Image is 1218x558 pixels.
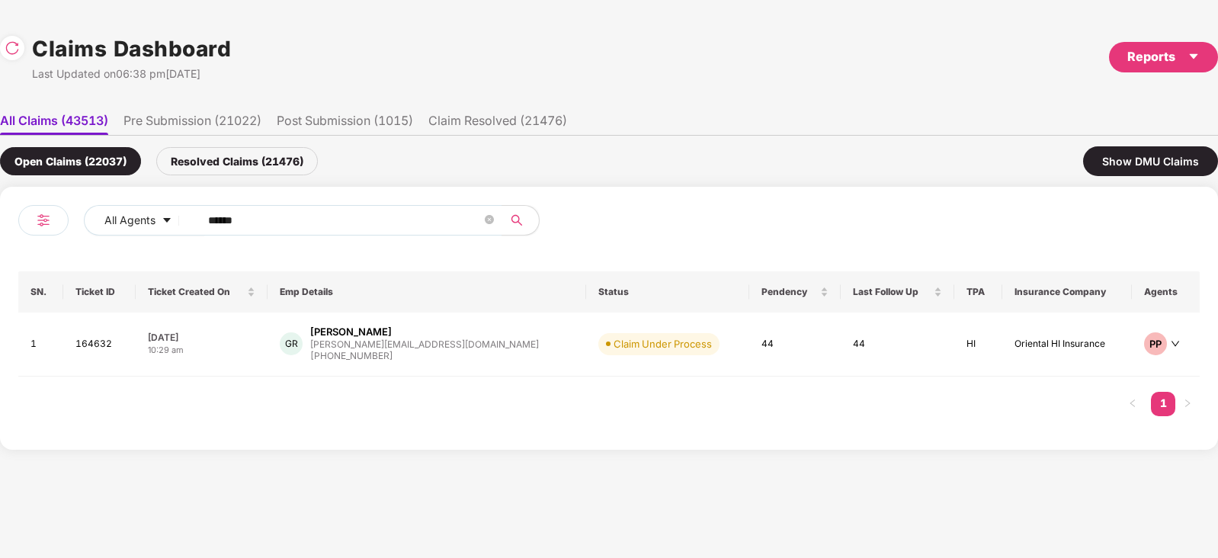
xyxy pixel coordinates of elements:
th: Status [586,271,749,313]
button: right [1175,392,1200,416]
th: Ticket ID [63,271,135,313]
span: right [1183,399,1192,408]
div: Show DMU Claims [1083,146,1218,176]
td: 44 [841,313,954,377]
span: caret-down [162,215,172,227]
th: Ticket Created On [136,271,268,313]
span: caret-down [1188,50,1200,63]
div: Last Updated on 06:38 pm[DATE] [32,66,231,82]
span: Pendency [761,286,817,298]
h1: Claims Dashboard [32,32,231,66]
span: All Agents [104,212,155,229]
td: 164632 [63,313,135,377]
li: 1 [1151,392,1175,416]
li: Pre Submission (21022) [123,113,261,135]
div: GR [280,332,303,355]
th: SN. [18,271,63,313]
li: Previous Page [1120,392,1145,416]
div: [PERSON_NAME][EMAIL_ADDRESS][DOMAIN_NAME] [310,339,539,349]
span: close-circle [485,215,494,224]
li: Claim Resolved (21476) [428,113,567,135]
th: Insurance Company [1002,271,1132,313]
span: down [1171,339,1180,348]
button: All Agentscaret-down [84,205,205,236]
div: PP [1144,332,1167,355]
th: TPA [954,271,1002,313]
span: left [1128,399,1137,408]
div: [PHONE_NUMBER] [310,349,539,364]
th: Pendency [749,271,841,313]
span: Ticket Created On [148,286,245,298]
div: [PERSON_NAME] [310,325,392,339]
th: Agents [1132,271,1200,313]
div: [DATE] [148,331,256,344]
li: Post Submission (1015) [277,113,413,135]
th: Emp Details [268,271,585,313]
button: search [502,205,540,236]
td: 1 [18,313,63,377]
div: Reports [1127,47,1200,66]
td: Oriental HI Insurance [1002,313,1132,377]
div: Claim Under Process [614,336,712,351]
div: Resolved Claims (21476) [156,147,318,175]
img: svg+xml;base64,PHN2ZyBpZD0iUmVsb2FkLTMyeDMyIiB4bWxucz0iaHR0cDovL3d3dy53My5vcmcvMjAwMC9zdmciIHdpZH... [5,40,20,56]
td: HI [954,313,1002,377]
th: Last Follow Up [841,271,954,313]
img: svg+xml;base64,PHN2ZyB4bWxucz0iaHR0cDovL3d3dy53My5vcmcvMjAwMC9zdmciIHdpZHRoPSIyNCIgaGVpZ2h0PSIyNC... [34,211,53,229]
span: close-circle [485,213,494,228]
button: left [1120,392,1145,416]
td: 44 [749,313,841,377]
a: 1 [1151,392,1175,415]
li: Next Page [1175,392,1200,416]
span: Last Follow Up [853,286,931,298]
span: search [502,214,531,226]
div: 10:29 am [148,344,256,357]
